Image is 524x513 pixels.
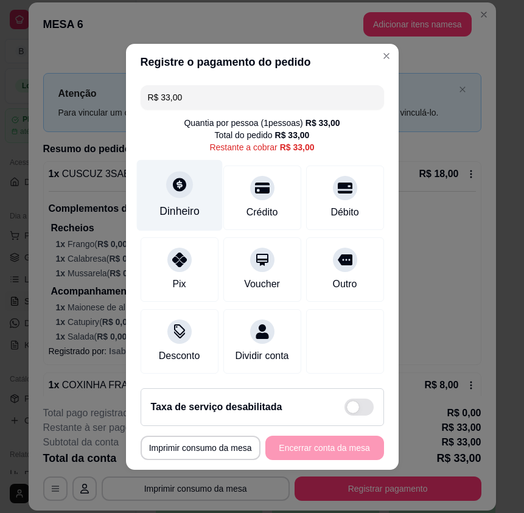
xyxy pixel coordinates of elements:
[209,141,314,153] div: Restante a cobrar
[235,349,288,363] div: Dividir conta
[280,141,315,153] div: R$ 33,00
[141,436,260,460] button: Imprimir consumo da mesa
[377,46,396,66] button: Close
[330,205,358,220] div: Débito
[184,117,340,129] div: Quantia por pessoa ( 1 pessoas)
[306,117,340,129] div: R$ 33,00
[215,129,310,141] div: Total do pedido
[148,85,377,110] input: Ex.: hambúrguer de cordeiro
[151,400,282,414] h2: Taxa de serviço desabilitada
[332,277,357,291] div: Outro
[275,129,310,141] div: R$ 33,00
[159,349,200,363] div: Desconto
[126,44,399,80] header: Registre o pagamento do pedido
[172,277,186,291] div: Pix
[244,277,280,291] div: Voucher
[159,203,200,219] div: Dinheiro
[246,205,278,220] div: Crédito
